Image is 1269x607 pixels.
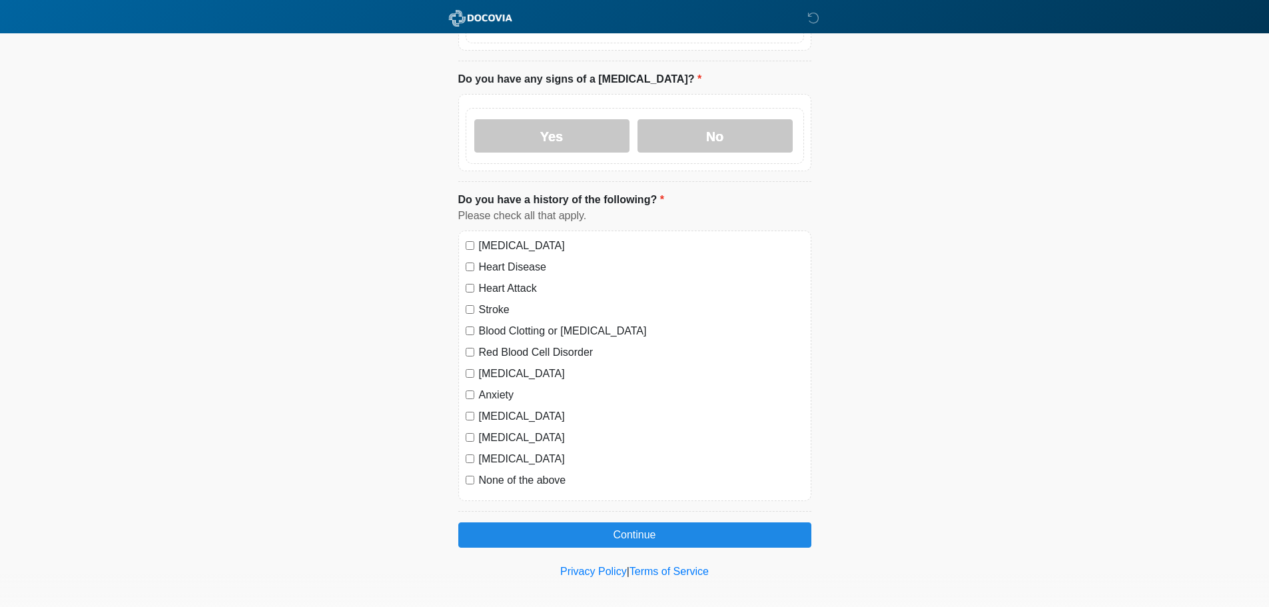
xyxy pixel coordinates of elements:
[479,451,804,467] label: [MEDICAL_DATA]
[637,119,793,153] label: No
[627,566,630,577] a: |
[466,369,474,378] input: [MEDICAL_DATA]
[479,408,804,424] label: [MEDICAL_DATA]
[479,323,804,339] label: Blood Clotting or [MEDICAL_DATA]
[479,472,804,488] label: None of the above
[466,348,474,356] input: Red Blood Cell Disorder
[479,430,804,446] label: [MEDICAL_DATA]
[466,263,474,271] input: Heart Disease
[474,119,630,153] label: Yes
[466,284,474,293] input: Heart Attack
[466,412,474,420] input: [MEDICAL_DATA]
[466,326,474,335] input: Blood Clotting or [MEDICAL_DATA]
[466,305,474,314] input: Stroke
[458,522,811,548] button: Continue
[466,433,474,442] input: [MEDICAL_DATA]
[630,566,709,577] a: Terms of Service
[445,10,516,27] img: ABC Med Spa- GFEase Logo
[479,259,804,275] label: Heart Disease
[479,238,804,254] label: [MEDICAL_DATA]
[458,71,702,87] label: Do you have any signs of a [MEDICAL_DATA]?
[466,390,474,399] input: Anxiety
[466,476,474,484] input: None of the above
[479,366,804,382] label: [MEDICAL_DATA]
[458,192,664,208] label: Do you have a history of the following?
[479,302,804,318] label: Stroke
[458,208,811,224] div: Please check all that apply.
[479,281,804,297] label: Heart Attack
[479,387,804,403] label: Anxiety
[560,566,627,577] a: Privacy Policy
[466,241,474,250] input: [MEDICAL_DATA]
[479,344,804,360] label: Red Blood Cell Disorder
[466,454,474,463] input: [MEDICAL_DATA]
